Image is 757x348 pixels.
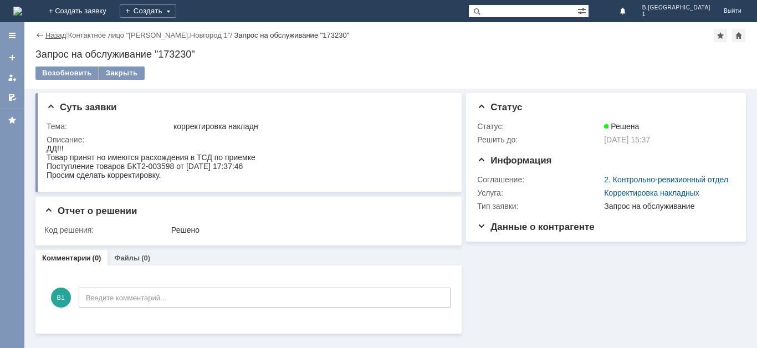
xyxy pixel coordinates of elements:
[93,254,101,262] div: (0)
[477,155,551,166] span: Информация
[44,206,137,216] span: Отчет о решении
[714,29,727,42] div: Добавить в избранное
[42,254,91,262] a: Комментарии
[477,222,595,232] span: Данные о контрагенте
[120,4,176,18] div: Создать
[477,188,602,197] div: Услуга:
[477,102,522,112] span: Статус
[3,49,21,66] a: Создать заявку
[3,69,21,86] a: Мои заявки
[173,122,447,131] div: корректировка накладн
[577,5,589,16] span: Расширенный поиск
[604,188,699,197] a: Корректировка накладных
[3,89,21,106] a: Мои согласования
[732,29,745,42] div: Сделать домашней страницей
[642,4,710,11] span: В.[GEOGRAPHIC_DATA]
[477,202,602,211] div: Тип заявки:
[47,102,116,112] span: Суть заявки
[68,31,231,39] a: Контактное лицо "[PERSON_NAME].Новгород 1"
[45,31,66,39] a: Назад
[13,7,22,16] img: logo
[477,122,602,131] div: Статус:
[47,135,449,144] div: Описание:
[47,122,171,131] div: Тема:
[171,226,447,234] div: Решено
[477,175,602,184] div: Соглашение:
[68,31,234,39] div: /
[35,49,746,60] div: Запрос на обслуживание "173230"
[604,122,639,131] span: Решена
[234,31,350,39] div: Запрос на обслуживание "173230"
[642,11,710,18] span: 1
[141,254,150,262] div: (0)
[51,288,71,308] span: В1
[44,226,169,234] div: Код решения:
[477,135,602,144] div: Решить до:
[604,202,730,211] div: Запрос на обслуживание
[114,254,140,262] a: Файлы
[13,7,22,16] a: Перейти на домашнюю страницу
[604,175,728,184] a: 2. Контрольно-ревизионный отдел
[66,30,68,39] div: |
[604,135,650,144] span: [DATE] 15:37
